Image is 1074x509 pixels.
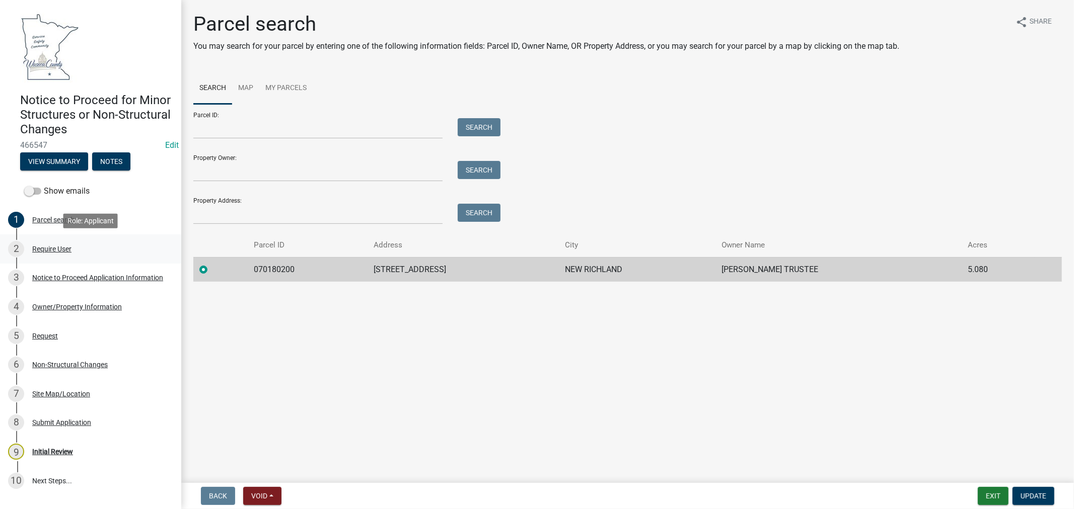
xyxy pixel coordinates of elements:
[201,487,235,505] button: Back
[559,233,716,257] th: City
[368,257,559,282] td: [STREET_ADDRESS]
[193,12,899,36] h1: Parcel search
[1030,16,1052,28] span: Share
[8,241,24,257] div: 2
[32,390,90,397] div: Site Map/Location
[20,140,161,150] span: 466547
[8,328,24,344] div: 5
[92,158,130,166] wm-modal-confirm: Notes
[20,158,88,166] wm-modal-confirm: Summary
[368,233,559,257] th: Address
[193,72,232,105] a: Search
[193,40,899,52] p: You may search for your parcel by entering one of the following information fields: Parcel ID, Ow...
[248,257,368,282] td: 070180200
[24,185,90,197] label: Show emails
[32,216,75,223] div: Parcel search
[248,233,368,257] th: Parcel ID
[20,11,80,82] img: Waseca County, Minnesota
[243,487,281,505] button: Void
[8,270,24,286] div: 3
[1016,16,1028,28] i: share
[1008,12,1060,32] button: shareShare
[8,414,24,431] div: 8
[251,492,267,500] span: Void
[8,357,24,373] div: 6
[8,473,24,489] div: 10
[559,257,716,282] td: NEW RICHLAND
[32,303,122,310] div: Owner/Property Information
[32,448,73,455] div: Initial Review
[458,161,500,179] button: Search
[32,419,91,426] div: Submit Application
[165,140,179,150] wm-modal-confirm: Edit Application Number
[209,492,227,500] span: Back
[20,152,88,171] button: View Summary
[32,245,71,252] div: Require User
[259,72,313,105] a: My Parcels
[458,204,500,222] button: Search
[1021,492,1046,500] span: Update
[32,332,58,340] div: Request
[32,274,163,281] div: Notice to Proceed Application Information
[716,233,962,257] th: Owner Name
[232,72,259,105] a: Map
[32,361,108,368] div: Non-Structural Changes
[92,152,130,171] button: Notes
[716,257,962,282] td: [PERSON_NAME] TRUSTEE
[8,212,24,228] div: 1
[20,93,173,136] h4: Notice to Proceed for Minor Structures or Non-Structural Changes
[8,386,24,402] div: 7
[978,487,1009,505] button: Exit
[8,444,24,460] div: 9
[63,213,118,228] div: Role: Applicant
[962,257,1035,282] td: 5.080
[8,299,24,315] div: 4
[458,118,500,136] button: Search
[962,233,1035,257] th: Acres
[165,140,179,150] a: Edit
[1013,487,1054,505] button: Update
